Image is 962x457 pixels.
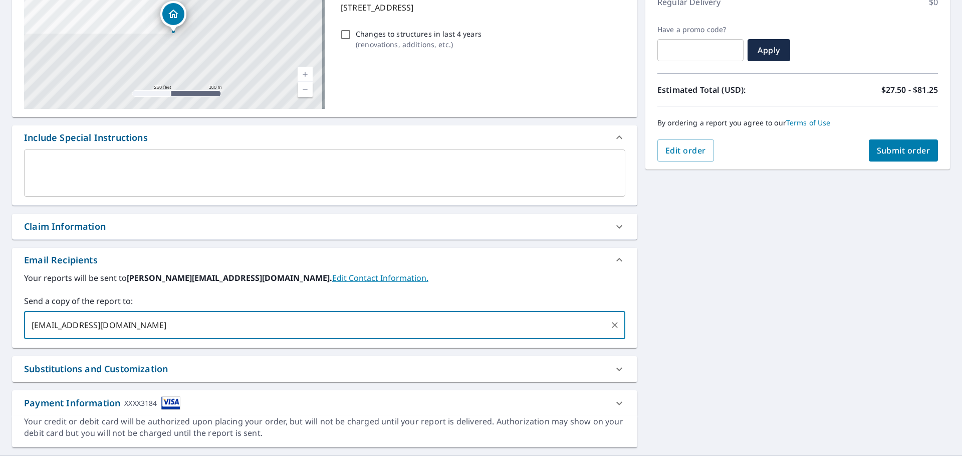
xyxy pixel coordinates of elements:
[160,1,186,32] div: Dropped pin, building 1, Residential property, 1677 Lauda Dr Mount Pleasant, SC 29464
[877,145,930,156] span: Submit order
[869,139,938,162] button: Submit order
[657,25,744,34] label: Have a promo code?
[341,2,621,14] p: [STREET_ADDRESS]
[657,84,798,96] p: Estimated Total (USD):
[881,84,938,96] p: $27.50 - $81.25
[608,318,622,332] button: Clear
[24,272,625,284] label: Your reports will be sent to
[298,67,313,82] a: Current Level 17, Zoom In
[24,295,625,307] label: Send a copy of the report to:
[161,396,180,410] img: cardImage
[24,416,625,439] div: Your credit or debit card will be authorized upon placing your order, but will not be charged unt...
[24,253,98,267] div: Email Recipients
[665,145,706,156] span: Edit order
[127,272,332,283] b: [PERSON_NAME][EMAIL_ADDRESS][DOMAIN_NAME].
[24,131,148,144] div: Include Special Instructions
[356,39,482,50] p: ( renovations, additions, etc. )
[786,118,831,127] a: Terms of Use
[24,220,106,233] div: Claim Information
[24,396,180,410] div: Payment Information
[748,39,790,61] button: Apply
[12,356,637,382] div: Substitutions and Customization
[124,396,157,410] div: XXXX3184
[356,29,482,39] p: Changes to structures in last 4 years
[657,139,714,162] button: Edit order
[756,45,782,56] span: Apply
[332,272,428,283] a: EditContactInfo
[12,214,637,239] div: Claim Information
[12,248,637,272] div: Email Recipients
[12,390,637,416] div: Payment InformationXXXX3184cardImage
[12,125,637,149] div: Include Special Instructions
[298,82,313,97] a: Current Level 17, Zoom Out
[24,362,168,376] div: Substitutions and Customization
[657,118,938,127] p: By ordering a report you agree to our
